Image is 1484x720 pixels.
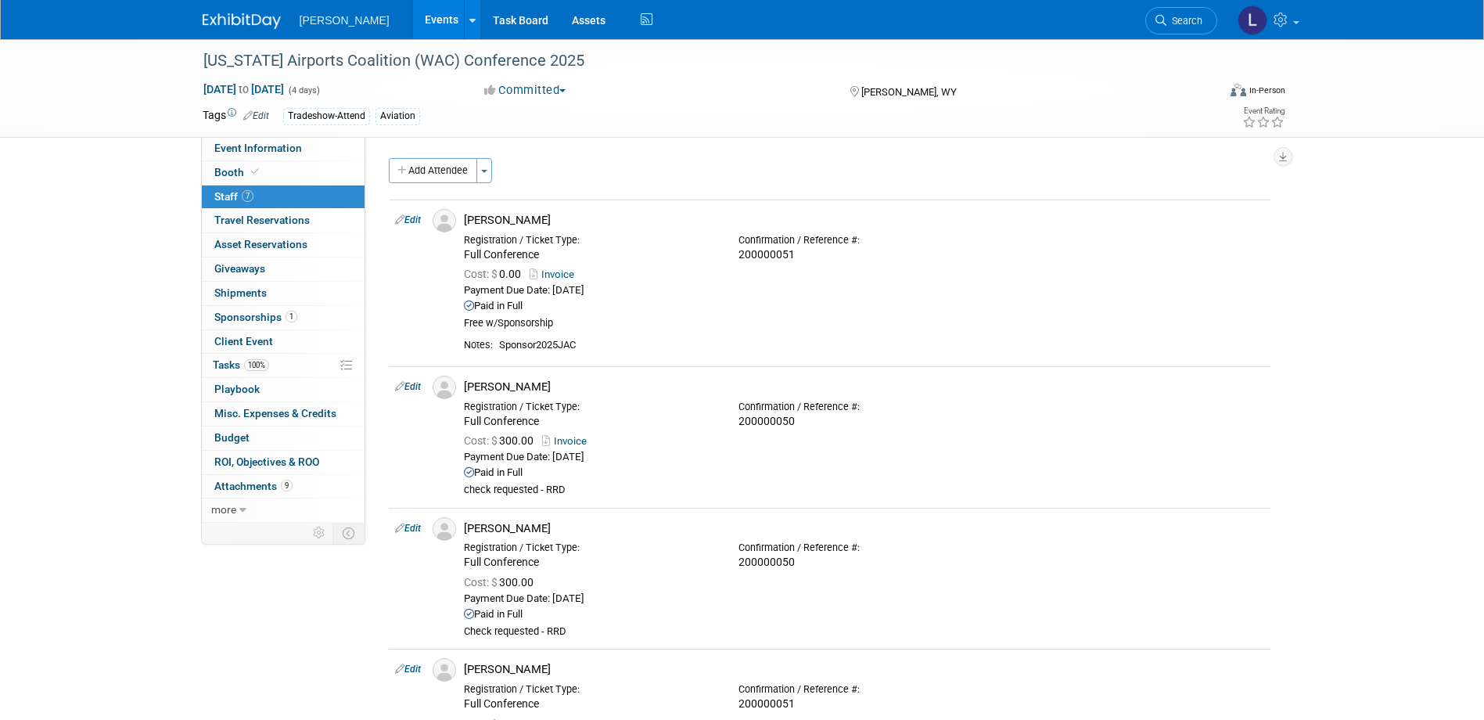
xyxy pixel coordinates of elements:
span: 9 [281,480,293,491]
span: Tasks [213,358,269,371]
button: Committed [479,82,572,99]
span: more [211,503,236,516]
span: Asset Reservations [214,238,307,250]
a: Edit [395,523,421,534]
img: Associate-Profile-5.png [433,376,456,399]
span: Misc. Expenses & Credits [214,407,336,419]
div: Registration / Ticket Type: [464,234,715,247]
span: Staff [214,190,253,203]
div: Paid in Full [464,608,1264,621]
span: Booth [214,166,262,178]
div: In-Person [1249,85,1285,96]
div: 200000050 [738,415,990,429]
div: Confirmation / Reference #: [738,683,990,696]
span: 300.00 [464,434,540,447]
span: [PERSON_NAME] [300,14,390,27]
div: Full Conference [464,415,715,429]
div: [PERSON_NAME] [464,213,1264,228]
span: Shipments [214,286,267,299]
span: (4 days) [287,85,320,95]
a: Invoice [542,435,593,447]
span: ROI, Objectives & ROO [214,455,319,468]
a: Invoice [530,268,580,280]
a: Attachments9 [202,475,365,499]
span: [DATE] [DATE] [203,82,285,96]
a: more [202,499,365,522]
div: [US_STATE] Airports Coalition (WAC) Conference 2025 [198,47,1194,75]
div: Tradeshow-Attend [283,108,370,124]
div: Check requested - RRD [464,625,1264,639]
a: ROI, Objectives & ROO [202,451,365,474]
div: 200000051 [738,248,990,262]
div: [PERSON_NAME] [464,662,1264,677]
span: Client Event [214,335,273,347]
img: ExhibitDay [203,13,281,29]
a: Event Information [202,137,365,160]
div: Registration / Ticket Type: [464,542,715,554]
span: Sponsorships [214,311,297,323]
a: Client Event [202,330,365,354]
span: Cost: $ [464,268,499,280]
button: Add Attendee [389,158,477,183]
div: Notes: [464,339,493,351]
a: Budget [202,427,365,450]
div: Event Format [1125,81,1286,105]
span: Cost: $ [464,434,499,447]
span: Search [1166,15,1202,27]
div: Confirmation / Reference #: [738,401,990,413]
td: Toggle Event Tabs [332,523,365,543]
a: Asset Reservations [202,233,365,257]
div: Confirmation / Reference #: [738,234,990,247]
span: Travel Reservations [214,214,310,226]
td: Tags [203,107,269,125]
div: 200000050 [738,556,990,570]
a: Playbook [202,378,365,401]
img: Associate-Profile-5.png [433,209,456,232]
span: 7 [242,190,253,202]
div: Aviation [375,108,420,124]
div: Payment Due Date: [DATE] [464,284,1264,297]
span: to [236,83,251,95]
span: Budget [214,431,250,444]
img: Associate-Profile-5.png [433,517,456,541]
a: Edit [395,214,421,225]
a: Search [1145,7,1217,34]
div: Paid in Full [464,466,1264,480]
span: 0.00 [464,268,527,280]
img: Lindsey Wolanczyk [1238,5,1267,35]
div: Confirmation / Reference #: [738,542,990,554]
a: Giveaways [202,257,365,281]
span: 100% [244,359,269,371]
div: Paid in Full [464,300,1264,313]
img: Format-Inperson.png [1231,84,1246,96]
a: Edit [395,664,421,675]
a: Booth [202,161,365,185]
div: Free w/Sponsorship [464,317,1264,330]
a: Shipments [202,282,365,305]
a: Sponsorships1 [202,306,365,329]
span: Attachments [214,480,293,492]
span: 1 [286,311,297,322]
a: Tasks100% [202,354,365,377]
div: Full Conference [464,697,715,711]
div: [PERSON_NAME] [464,521,1264,536]
img: Associate-Profile-5.png [433,658,456,682]
span: Playbook [214,383,260,395]
span: Giveaways [214,262,265,275]
div: Full Conference [464,556,715,570]
div: [PERSON_NAME] [464,380,1264,394]
div: Registration / Ticket Type: [464,401,715,413]
a: Edit [243,110,269,121]
div: Payment Due Date: [DATE] [464,451,1264,464]
a: Staff7 [202,185,365,209]
div: Sponsor2025JAC [499,339,1264,352]
div: Full Conference [464,248,715,262]
span: Cost: $ [464,576,499,589]
div: Payment Due Date: [DATE] [464,592,1264,606]
a: Edit [395,381,421,392]
span: [PERSON_NAME], WY [861,86,957,98]
div: Event Rating [1242,107,1285,115]
span: 300.00 [464,576,540,589]
i: Booth reservation complete [251,167,259,176]
div: check requested - RRD [464,484,1264,497]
